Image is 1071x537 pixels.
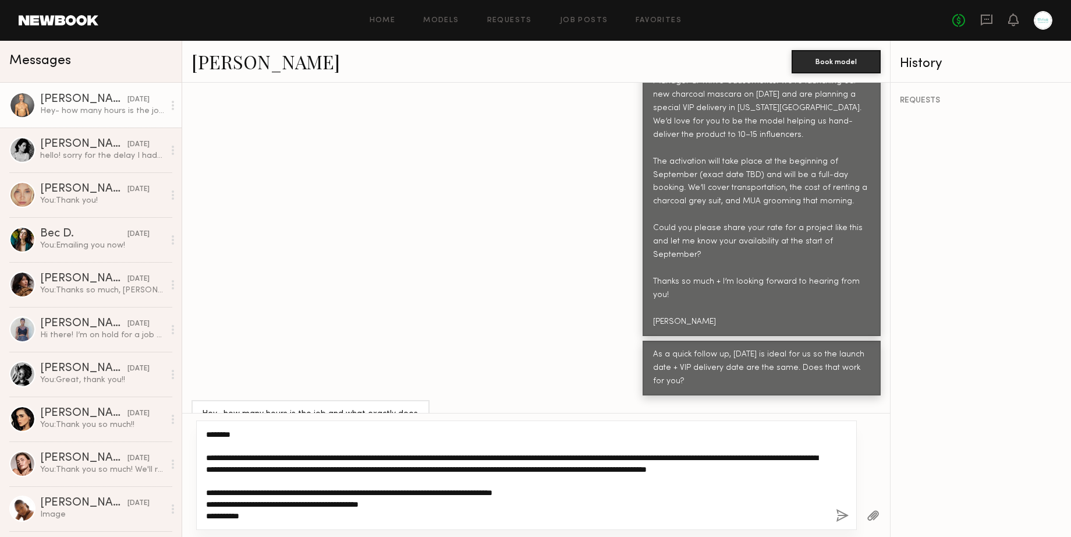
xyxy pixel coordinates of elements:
[127,274,150,285] div: [DATE]
[40,150,164,161] div: hello! sorry for the delay I had an issue with my account. here you go: [URL][DOMAIN_NAME] please...
[792,56,881,66] a: Book model
[40,509,164,520] div: Image
[792,50,881,73] button: Book model
[127,94,150,105] div: [DATE]
[127,319,150,330] div: [DATE]
[653,348,870,388] div: As a quick follow up, [DATE] is ideal for us so the launch date + VIP delivery date are the same....
[40,285,164,296] div: You: Thanks so much, [PERSON_NAME]!
[40,183,127,195] div: [PERSON_NAME]
[202,408,419,448] div: Hey- how many hours is the job and what exactly does it entail? My day rate is typically around [...
[370,17,396,24] a: Home
[40,375,164,386] div: You: Great, thank you!!
[40,240,164,251] div: You: Emailing you now!
[40,273,127,285] div: [PERSON_NAME]
[40,330,164,341] div: Hi there! I’m on hold for a job for the 13th I believe I will know if I’m working that by [DATE],...
[40,408,127,419] div: [PERSON_NAME]
[40,318,127,330] div: [PERSON_NAME]
[636,17,682,24] a: Favorites
[40,453,127,464] div: [PERSON_NAME]
[127,139,150,150] div: [DATE]
[127,498,150,509] div: [DATE]
[40,464,164,475] div: You: Thank you so much! We'll review and be back shortly!
[127,229,150,240] div: [DATE]
[40,419,164,430] div: You: Thank you so much!!
[127,408,150,419] div: [DATE]
[40,497,127,509] div: [PERSON_NAME]
[900,97,1063,105] div: REQUESTS
[127,363,150,375] div: [DATE]
[9,54,71,68] span: Messages
[423,17,459,24] a: Models
[487,17,532,24] a: Requests
[127,453,150,464] div: [DATE]
[900,57,1063,70] div: History
[560,17,608,24] a: Job Posts
[653,35,870,329] div: Hi [PERSON_NAME], My name is [PERSON_NAME], and I’m the Influencer + PR Manager at Thrive Causeme...
[40,195,164,206] div: You: Thank you!
[191,49,340,74] a: [PERSON_NAME]
[40,228,127,240] div: Bec D.
[40,94,127,105] div: [PERSON_NAME]
[127,184,150,195] div: [DATE]
[40,363,127,375] div: [PERSON_NAME]
[40,139,127,150] div: [PERSON_NAME]
[40,105,164,116] div: Hey- how many hours is the job and what exactly does it entail? My day rate is typically around [...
